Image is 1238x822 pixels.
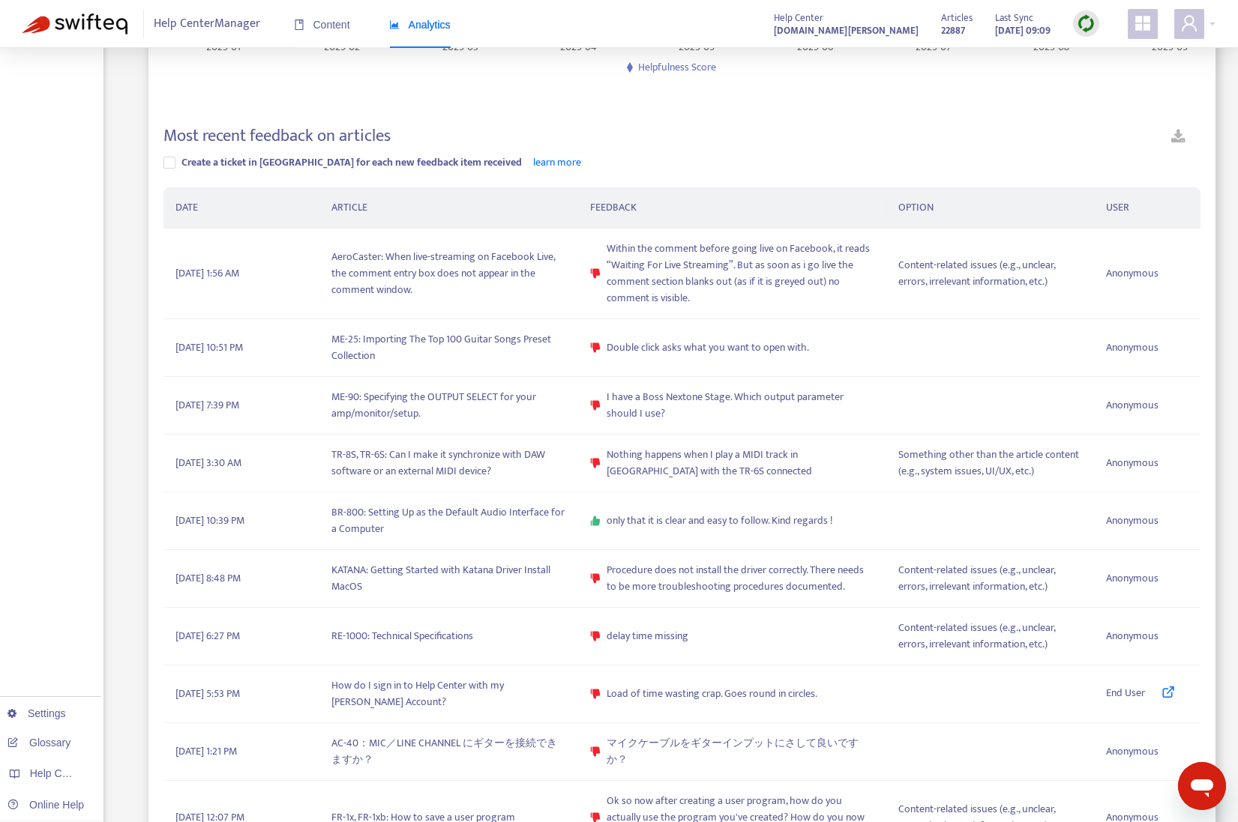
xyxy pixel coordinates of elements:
span: Help Center Manager [154,10,260,38]
iframe: メッセージングウィンドウの起動ボタン、進行中の会話 [1178,762,1226,810]
span: Help Centers [30,767,91,779]
span: like [590,516,601,526]
span: End User [1106,685,1145,703]
span: [DATE] 8:48 PM [175,570,241,587]
th: FEEDBACK [578,187,886,229]
span: Help Center [774,10,823,26]
span: マイクケーブルをギターインプットにさして良いですか？ [607,735,874,768]
tspan: 2025-07 [916,37,952,55]
span: dislike [590,746,601,757]
strong: 22887 [941,22,965,39]
span: dislike [590,573,601,584]
span: dislike [590,342,601,353]
span: dislike [590,268,601,279]
span: dislike [590,458,601,468]
span: appstore [1134,14,1152,32]
span: dislike [590,400,601,411]
span: Load of time wasting crap. Goes round in circles. [607,686,817,702]
span: Something other than the article content (e.g., system issues, UI/UX, etc.) [898,447,1082,480]
span: Articles [941,10,973,26]
span: I have a Boss Nextone Stage. Which output parameter should I use? [607,389,874,422]
td: TR-8S, TR-6S: Can I make it synchronize with DAW software or an external MIDI device? [319,435,579,492]
span: [DATE] 6:27 PM [175,628,240,644]
td: AeroCaster: When live-streaming on Facebook Live, the comment entry box does not appear in the co... [319,229,579,319]
span: [DATE] 1:21 PM [175,743,237,760]
span: dislike [590,631,601,641]
th: OPTION [886,187,1094,229]
h4: Most recent feedback on articles [163,126,391,146]
span: Anonymous [1106,628,1159,644]
span: Double click asks what you want to open with. [607,339,809,356]
a: Glossary [7,737,70,749]
span: Anonymous [1106,743,1159,760]
span: [DATE] 7:39 PM [175,397,239,414]
a: [DOMAIN_NAME][PERSON_NAME] [774,22,919,39]
a: learn more [533,154,581,171]
span: [DATE] 3:30 AM [175,455,241,471]
strong: [DATE] 09:09 [995,22,1051,39]
td: ME-25: Importing The Top 100 Guitar Songs Preset Collection [319,319,579,377]
span: Anonymous [1106,397,1159,414]
td: BR-800: Setting Up as the Default Audio Interface for a Computer [319,492,579,550]
tspan: 2025-09 [1152,37,1188,55]
td: ME-90: Specifying the OUTPUT SELECT for your amp/monitor/setup. [319,377,579,435]
td: KATANA: Getting Started with Katana Driver Install MacOS [319,550,579,608]
span: Helpfulness Score [638,58,716,76]
a: Online Help [7,799,84,811]
span: Within the comment before going live on Facebook, it reads “Waiting For Live Streaming”. But as s... [607,241,874,306]
span: Nothing happens when I play a MIDI track in [GEOGRAPHIC_DATA] with the TR-6S connected [607,447,874,480]
th: ARTICLE [319,187,579,229]
td: AC-40：MIC／LINE CHANNEL にギターを接続できますか？ [319,723,579,781]
span: dislike [590,689,601,699]
span: [DATE] 10:51 PM [175,339,243,356]
span: user [1180,14,1198,32]
span: [DATE] 10:39 PM [175,513,244,529]
span: Procedure does not install the driver correctly. There needs to be more troubleshooting procedure... [607,562,874,595]
span: Anonymous [1106,339,1159,356]
span: delay time missing [607,628,688,644]
span: Content-related issues (e.g., unclear, errors, irrelevant information, etc.) [898,620,1082,653]
tspan: 2025-05 [679,37,715,55]
tspan: 2025-06 [797,37,833,55]
img: Swifteq [22,13,127,34]
span: Content-related issues (e.g., unclear, errors, irrelevant information, etc.) [898,562,1082,595]
td: How do I sign in to Help Center with my [PERSON_NAME] Account? [319,665,579,723]
span: Anonymous [1106,455,1159,471]
span: Analytics [389,19,451,31]
span: Last Sync [995,10,1033,26]
span: Anonymous [1106,570,1159,587]
tspan: 2025-04 [560,37,597,55]
img: sync.dc5367851b00ba804db3.png [1077,14,1096,33]
span: Anonymous [1106,513,1159,529]
th: DATE [163,187,319,229]
span: area-chart [389,19,400,30]
tspan: 2025-08 [1034,37,1070,55]
td: RE-1000: Technical Specifications [319,608,579,665]
span: book [294,19,304,30]
span: Anonymous [1106,265,1159,282]
span: Content [294,19,350,31]
a: Settings [7,707,66,719]
span: [DATE] 5:53 PM [175,686,240,702]
span: Create a ticket in [GEOGRAPHIC_DATA] for each new feedback item received [181,154,522,171]
span: Content-related issues (e.g., unclear, errors, irrelevant information, etc.) [898,257,1082,290]
th: USER [1094,187,1201,229]
span: [DATE] 1:56 AM [175,265,239,282]
tspan: 2025-01 [206,37,241,55]
span: only that it is clear and easy to follow. Kind regards ! [607,513,832,529]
